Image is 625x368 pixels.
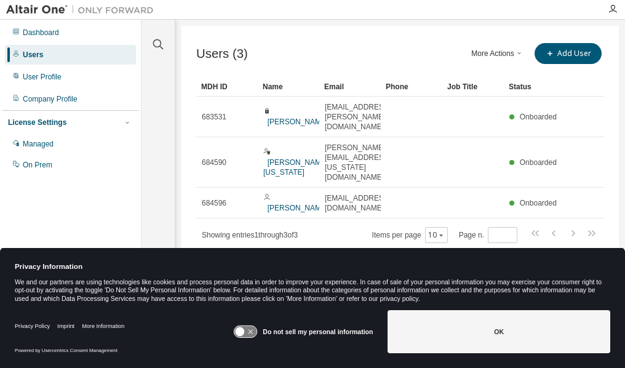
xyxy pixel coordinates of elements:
[428,230,445,240] button: 10
[23,160,52,170] div: On Prem
[268,118,328,126] a: [PERSON_NAME]
[202,231,298,239] span: Showing entries 1 through 3 of 3
[202,198,226,208] span: 684596
[23,50,43,60] div: Users
[509,77,560,97] div: Status
[468,43,527,64] button: More Actions
[202,112,226,122] span: 683531
[325,143,391,182] span: [PERSON_NAME][EMAIL_ADDRESS][US_STATE][DOMAIN_NAME]
[6,4,160,16] img: Altair One
[263,77,314,97] div: Name
[520,158,557,167] span: Onboarded
[23,94,78,104] div: Company Profile
[520,199,557,207] span: Onboarded
[8,118,66,127] div: License Settings
[325,102,391,132] span: [EMAIL_ADDRESS][PERSON_NAME][DOMAIN_NAME]
[201,77,253,97] div: MDH ID
[23,139,54,149] div: Managed
[324,77,376,97] div: Email
[325,193,391,213] span: [EMAIL_ADDRESS][DOMAIN_NAME]
[447,77,499,97] div: Job Title
[386,77,437,97] div: Phone
[202,158,226,167] span: 684590
[520,113,557,121] span: Onboarded
[372,227,448,243] span: Items per page
[196,47,248,61] span: Users (3)
[268,204,328,212] a: [PERSON_NAME]
[459,227,517,243] span: Page n.
[535,43,602,64] button: Add User
[23,72,62,82] div: User Profile
[263,158,328,177] a: [PERSON_NAME][US_STATE]
[23,28,59,38] div: Dashboard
